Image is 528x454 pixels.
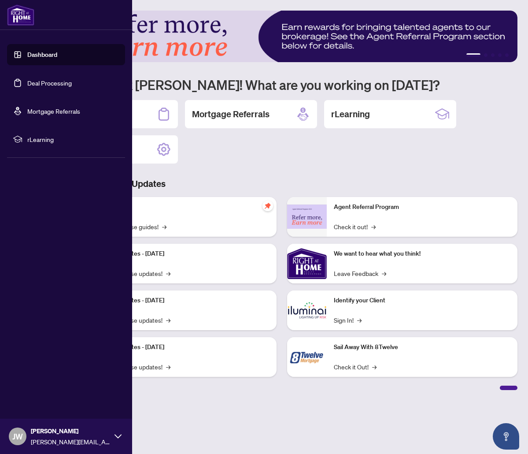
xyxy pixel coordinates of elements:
[287,337,327,377] img: Sail Away With 8Twelve
[92,249,270,259] p: Platform Updates - [DATE]
[27,79,72,87] a: Deal Processing
[166,315,170,325] span: →
[334,268,386,278] a: Leave Feedback→
[466,53,480,57] button: 1
[498,53,502,57] button: 4
[92,296,270,305] p: Platform Updates - [DATE]
[192,108,270,120] h2: Mortgage Referrals
[46,76,517,93] h1: Welcome back [PERSON_NAME]! What are you working on [DATE]?
[357,315,362,325] span: →
[491,53,495,57] button: 3
[31,426,110,436] span: [PERSON_NAME]
[7,4,34,26] img: logo
[12,430,23,443] span: JW
[262,201,273,211] span: pushpin
[287,244,327,283] img: We want to hear what you think!
[493,423,519,450] button: Open asap
[27,107,80,115] a: Mortgage Referrals
[334,342,511,352] p: Sail Away With 8Twelve
[287,290,327,330] img: Identify your Client
[46,11,517,62] img: Slide 0
[46,178,517,190] h3: Brokerage & Industry Updates
[334,222,376,231] a: Check it out!→
[505,53,509,57] button: 5
[334,296,511,305] p: Identify your Client
[371,222,376,231] span: →
[334,362,377,372] a: Check it Out!→
[382,268,386,278] span: →
[162,222,166,231] span: →
[334,202,511,212] p: Agent Referral Program
[372,362,377,372] span: →
[331,108,370,120] h2: rLearning
[484,53,487,57] button: 2
[287,205,327,229] img: Agent Referral Program
[334,315,362,325] a: Sign In!→
[27,134,119,144] span: rLearning
[92,202,270,212] p: Self-Help
[27,51,57,59] a: Dashboard
[166,362,170,372] span: →
[334,249,511,259] p: We want to hear what you think!
[92,342,270,352] p: Platform Updates - [DATE]
[31,437,110,447] span: [PERSON_NAME][EMAIL_ADDRESS][DOMAIN_NAME]
[166,268,170,278] span: →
